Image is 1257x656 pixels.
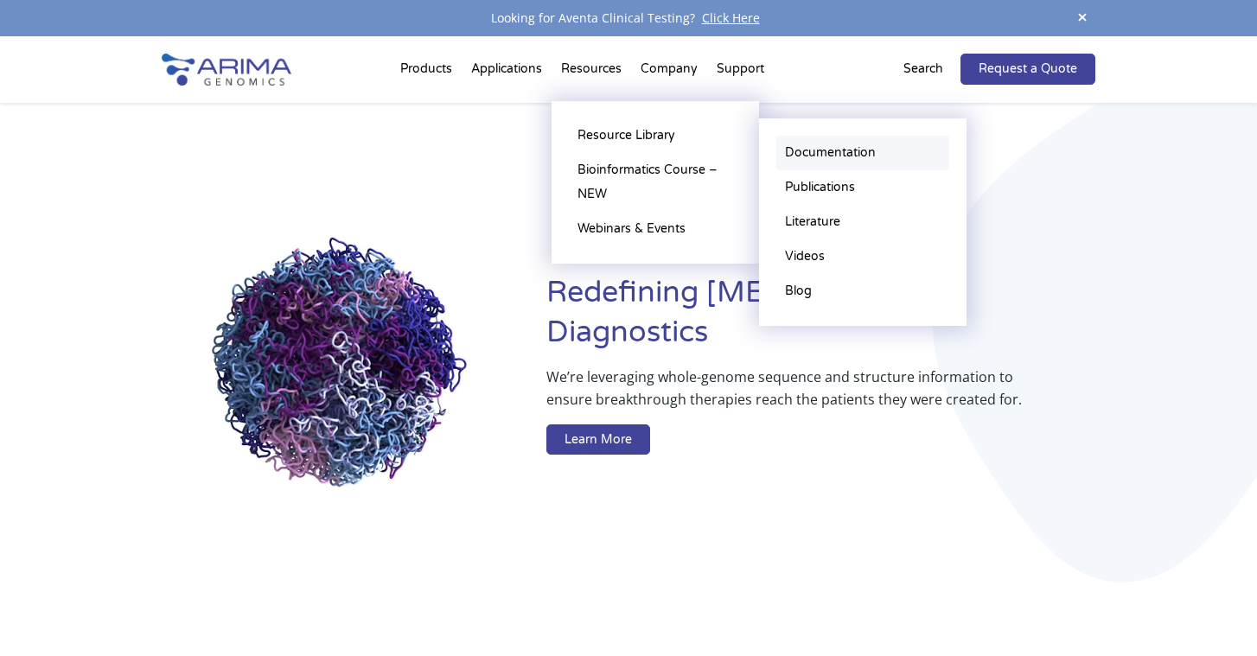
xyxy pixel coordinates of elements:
a: Request a Quote [960,54,1095,85]
p: We’re leveraging whole-genome sequence and structure information to ensure breakthrough therapies... [546,366,1026,424]
a: Documentation [776,136,949,170]
a: Webinars & Events [569,212,742,246]
a: Bioinformatics Course – NEW [569,153,742,212]
h1: Redefining [MEDICAL_DATA] Diagnostics [546,273,1095,366]
img: Arima-Genomics-logo [162,54,291,86]
a: Publications [776,170,949,205]
div: Looking for Aventa Clinical Testing? [162,7,1095,29]
iframe: Chat Widget [1171,573,1257,656]
a: Learn More [546,424,650,455]
p: Search [903,58,943,80]
a: Blog [776,274,949,309]
a: Videos [776,239,949,274]
a: Click Here [695,10,767,26]
a: Literature [776,205,949,239]
a: Resource Library [569,118,742,153]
